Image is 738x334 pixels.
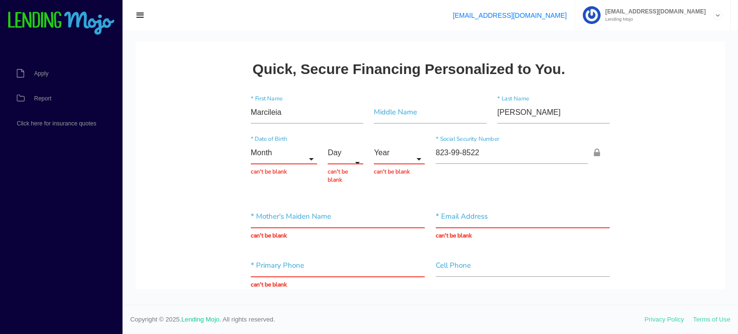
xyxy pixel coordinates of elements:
span: can't be blank [238,126,289,135]
span: Apply [34,71,49,76]
span: Click here for insurance quotes [17,121,96,126]
a: [EMAIL_ADDRESS][DOMAIN_NAME] [453,12,566,19]
img: logo-small.png [7,12,115,36]
span: Report [34,96,51,101]
small: Lending Mojo [601,17,706,22]
span: can't be blank [115,126,182,135]
span: Copyright © 2025. . All rights reserved. [130,315,645,324]
img: Profile image [583,6,601,24]
a: Lending Mojo [182,316,220,323]
a: Terms of Use [693,316,730,323]
h2: Quick, Secure Financing Personalized to You. [117,19,430,35]
span: can't be blank [192,126,228,142]
span: [EMAIL_ADDRESS][DOMAIN_NAME] [601,9,706,14]
a: Privacy Policy [645,316,684,323]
